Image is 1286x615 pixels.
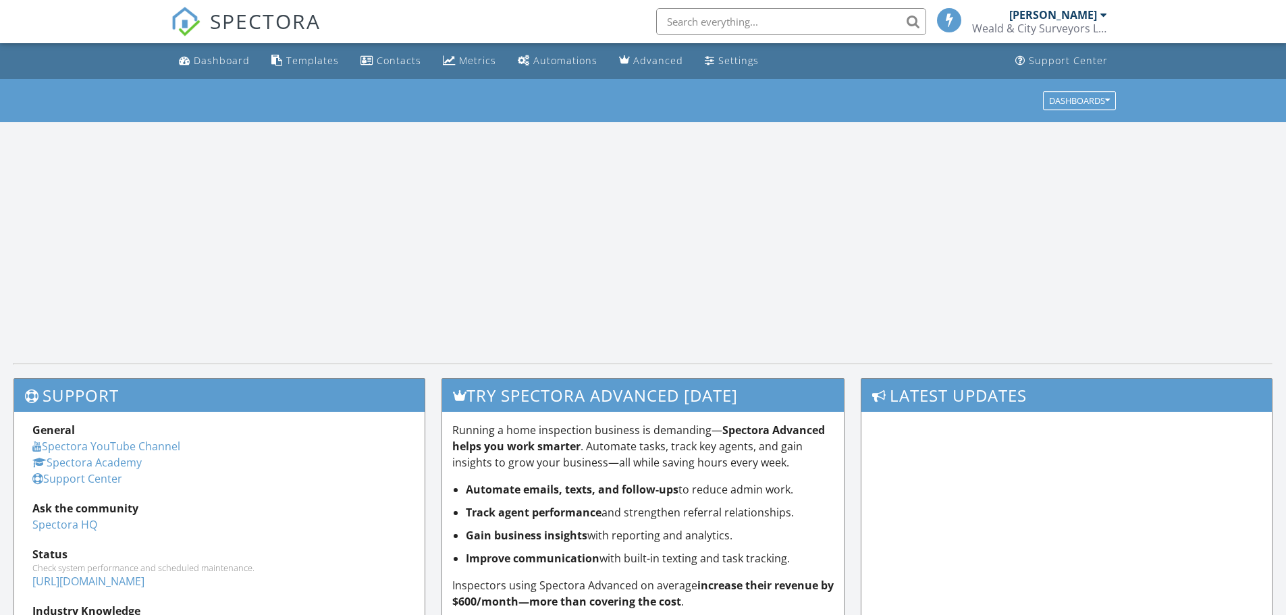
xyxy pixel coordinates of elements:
[1009,8,1097,22] div: [PERSON_NAME]
[466,550,834,566] li: with built-in texting and task tracking.
[466,505,601,520] strong: Track agent performance
[466,527,834,543] li: with reporting and analytics.
[452,422,834,471] p: Running a home inspection business is demanding— . Automate tasks, track key agents, and gain ins...
[718,54,759,67] div: Settings
[699,49,764,74] a: Settings
[452,577,834,610] p: Inspectors using Spectora Advanced on average .
[286,54,339,67] div: Templates
[466,481,834,498] li: to reduce admin work.
[466,528,587,543] strong: Gain business insights
[614,49,689,74] a: Advanced
[533,54,597,67] div: Automations
[861,379,1272,412] h3: Latest Updates
[355,49,427,74] a: Contacts
[466,504,834,520] li: and strengthen referral relationships.
[633,54,683,67] div: Advanced
[972,22,1107,35] div: Weald & City Surveyors Limited
[1043,91,1116,110] button: Dashboards
[512,49,603,74] a: Automations (Basic)
[32,455,142,470] a: Spectora Academy
[452,578,834,609] strong: increase their revenue by $600/month—more than covering the cost
[210,7,321,35] span: SPECTORA
[452,423,825,454] strong: Spectora Advanced helps you work smarter
[194,54,250,67] div: Dashboard
[466,551,599,566] strong: Improve communication
[1010,49,1113,74] a: Support Center
[266,49,344,74] a: Templates
[32,574,144,589] a: [URL][DOMAIN_NAME]
[32,546,406,562] div: Status
[656,8,926,35] input: Search everything...
[1029,54,1108,67] div: Support Center
[437,49,502,74] a: Metrics
[171,18,321,47] a: SPECTORA
[442,379,845,412] h3: Try spectora advanced [DATE]
[171,7,200,36] img: The Best Home Inspection Software - Spectora
[32,562,406,573] div: Check system performance and scheduled maintenance.
[32,423,75,437] strong: General
[459,54,496,67] div: Metrics
[32,517,97,532] a: Spectora HQ
[32,439,180,454] a: Spectora YouTube Channel
[466,482,678,497] strong: Automate emails, texts, and follow-ups
[32,500,406,516] div: Ask the community
[377,54,421,67] div: Contacts
[173,49,255,74] a: Dashboard
[32,471,122,486] a: Support Center
[14,379,425,412] h3: Support
[1049,96,1110,105] div: Dashboards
